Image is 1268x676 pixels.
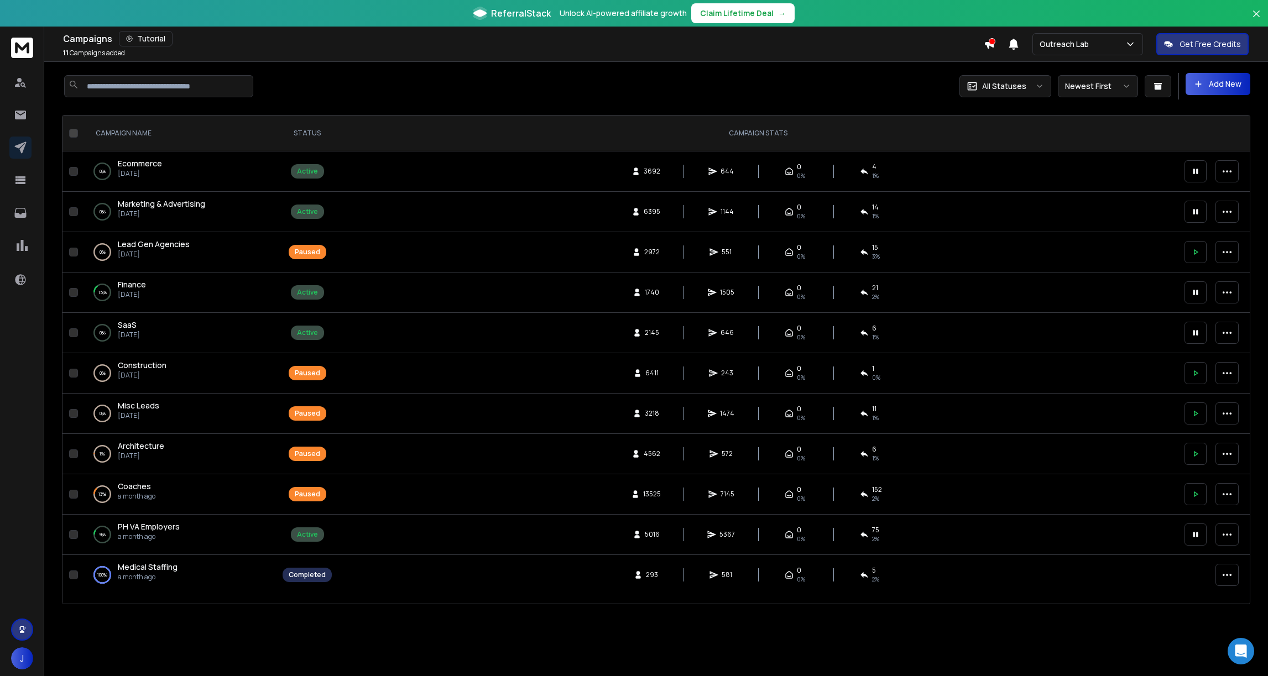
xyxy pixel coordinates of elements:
div: Paused [295,490,320,499]
a: Medical Staffing [118,562,178,573]
span: 0% [797,212,805,221]
span: 6411 [645,369,659,378]
span: PH VA Employers [118,521,180,532]
button: Add New [1186,73,1250,95]
span: 152 [872,485,882,494]
div: Paused [295,369,320,378]
span: 0 [797,526,801,534]
span: 0 [797,163,801,171]
span: 1 [872,364,874,373]
span: 4562 [644,449,660,458]
span: 3 % [872,252,880,261]
span: 0% [797,454,805,463]
td: 13%Coachesa month ago [82,474,276,515]
td: 100%Medical Staffinga month ago [82,555,276,595]
span: 5367 [719,530,735,539]
span: 0 [797,364,801,373]
span: Architecture [118,441,164,451]
div: Active [297,328,318,337]
td: 15%Finance[DATE] [82,273,276,313]
span: 2 % [872,575,879,584]
span: 1 % [872,413,879,422]
span: Lead Gen Agencies [118,239,190,249]
span: 13525 [643,490,661,499]
div: Paused [295,248,320,256]
button: Get Free Credits [1156,33,1249,55]
span: 7145 [721,490,734,499]
span: 1 % [872,454,879,463]
span: 0% [797,413,805,422]
span: 6 [872,445,876,454]
p: 100 % [97,569,107,580]
p: Unlock AI-powered affiliate growth [560,8,687,19]
button: J [11,647,33,669]
button: Close banner [1249,7,1264,33]
p: [DATE] [118,331,140,339]
span: 6395 [644,207,660,216]
a: Construction [118,360,166,371]
p: [DATE] [118,371,166,380]
div: Open Intercom Messenger [1228,638,1254,664]
a: PH VA Employers [118,521,180,532]
p: Get Free Credits [1180,39,1241,50]
p: 0 % [100,368,106,379]
p: a month ago [118,573,178,581]
span: 551 [722,248,733,256]
span: 2 % [872,494,879,503]
span: 0 [797,566,801,575]
span: 1 % [872,333,879,342]
div: Paused [295,409,320,418]
p: 0 % [100,247,106,258]
span: 0 [797,324,801,333]
a: Architecture [118,441,164,452]
p: 13 % [98,489,106,500]
td: 0%Construction[DATE] [82,353,276,394]
a: Coaches [118,481,151,492]
p: 15 % [98,287,107,298]
div: Completed [289,570,326,579]
p: [DATE] [118,290,146,299]
span: 646 [721,328,734,337]
span: 0% [797,373,805,382]
a: SaaS [118,319,137,331]
span: 572 [722,449,733,458]
span: 1505 [720,288,734,297]
button: Newest First [1058,75,1138,97]
p: 9 % [100,529,106,540]
span: 2972 [644,248,660,256]
td: 0%Lead Gen Agencies[DATE] [82,232,276,273]
span: 2 % [872,292,879,301]
p: Campaigns added [63,49,125,57]
div: Paused [295,449,320,458]
p: 1 % [100,448,105,459]
span: 14 [872,203,879,212]
span: 0% [797,494,805,503]
span: 0 [797,485,801,494]
span: Medical Staffing [118,562,178,572]
span: 11 [872,405,876,413]
span: 1740 [645,288,659,297]
div: Campaigns [63,31,984,46]
td: 1%Architecture[DATE] [82,434,276,474]
a: Misc Leads [118,400,159,411]
span: Finance [118,279,146,290]
span: → [778,8,786,19]
span: 11 [63,48,69,57]
span: 1 % [872,212,879,221]
p: a month ago [118,492,155,501]
span: 0% [797,534,805,543]
div: Active [297,207,318,216]
span: 1 % [872,171,879,180]
span: SaaS [118,319,137,330]
span: 3692 [644,167,660,176]
p: [DATE] [118,411,159,420]
th: CAMPAIGN NAME [82,116,276,151]
td: 0%Misc Leads[DATE] [82,394,276,434]
span: 75 [872,526,879,534]
span: 4 [872,163,876,171]
button: Tutorial [119,31,173,46]
p: a month ago [118,532,180,541]
span: 6 [872,324,876,333]
div: Active [297,530,318,539]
